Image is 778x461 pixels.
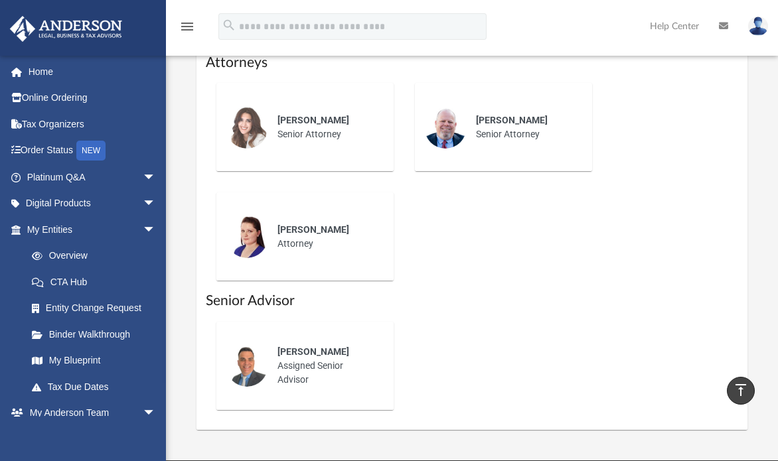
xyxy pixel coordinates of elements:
[19,373,176,400] a: Tax Due Dates
[226,216,268,258] img: thumbnail
[268,214,384,260] div: Attorney
[19,243,176,269] a: Overview
[9,400,169,427] a: My Anderson Teamarrow_drop_down
[6,16,126,42] img: Anderson Advisors Platinum Portal
[143,216,169,243] span: arrow_drop_down
[9,216,176,243] a: My Entitiesarrow_drop_down
[143,190,169,218] span: arrow_drop_down
[277,115,349,125] span: [PERSON_NAME]
[226,106,268,149] img: thumbnail
[226,344,268,387] img: thumbnail
[19,348,169,374] a: My Blueprint
[748,17,768,36] img: User Pic
[76,141,106,161] div: NEW
[424,106,467,149] img: thumbnail
[9,190,176,217] a: Digital Productsarrow_drop_down
[179,19,195,34] i: menu
[476,115,548,125] span: [PERSON_NAME]
[277,224,349,235] span: [PERSON_NAME]
[9,137,176,165] a: Order StatusNEW
[143,400,169,427] span: arrow_drop_down
[268,104,384,151] div: Senior Attorney
[733,382,749,398] i: vertical_align_top
[9,58,176,85] a: Home
[206,53,738,72] h1: Attorneys
[9,164,176,190] a: Platinum Q&Aarrow_drop_down
[727,377,755,405] a: vertical_align_top
[19,269,176,295] a: CTA Hub
[268,336,384,396] div: Assigned Senior Advisor
[143,164,169,191] span: arrow_drop_down
[206,291,738,310] h1: Senior Advisor
[19,321,176,348] a: Binder Walkthrough
[9,111,176,137] a: Tax Organizers
[19,295,176,322] a: Entity Change Request
[222,18,236,33] i: search
[9,85,176,111] a: Online Ordering
[467,104,583,151] div: Senior Attorney
[277,346,349,357] span: [PERSON_NAME]
[179,25,195,34] a: menu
